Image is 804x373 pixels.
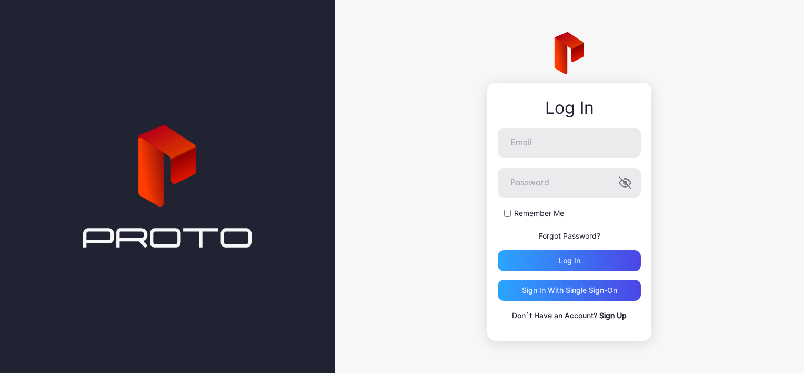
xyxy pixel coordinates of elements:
div: Log In [498,99,641,117]
label: Remember Me [514,208,564,219]
div: Sign in With Single Sign-On [522,286,617,295]
button: Password [619,176,631,189]
p: Don`t Have an Account? [498,309,641,322]
div: Log in [559,257,580,265]
input: Email [498,128,641,158]
a: Forgot Password? [539,231,600,240]
a: Sign Up [599,311,627,320]
button: Log in [498,250,641,271]
button: Sign in With Single Sign-On [498,280,641,301]
input: Password [498,168,641,198]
